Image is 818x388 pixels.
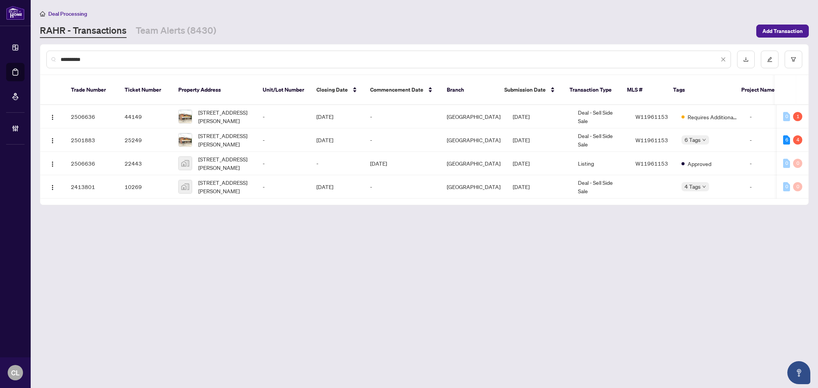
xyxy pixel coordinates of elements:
td: 10269 [119,175,172,199]
th: Ticket Number [119,75,172,105]
td: 2413801 [65,175,119,199]
td: [DATE] [364,152,441,175]
td: - [744,152,790,175]
th: MLS # [621,75,667,105]
a: RAHR - Transactions [40,24,127,38]
img: thumbnail-img [179,110,192,123]
td: - [744,175,790,199]
div: 0 [783,182,790,191]
span: W11961153 [635,136,668,143]
button: edit [761,51,778,68]
span: Add Transaction [762,25,803,37]
td: [DATE] [507,175,572,199]
th: Tags [667,75,735,105]
span: close [721,57,726,62]
span: [STREET_ADDRESS][PERSON_NAME] [198,178,250,195]
td: [DATE] [507,152,572,175]
td: - [257,128,310,152]
span: [STREET_ADDRESS][PERSON_NAME] [198,155,250,172]
span: [STREET_ADDRESS][PERSON_NAME] [198,132,250,148]
td: 2506636 [65,152,119,175]
span: Closing Date [316,85,348,94]
span: download [743,57,749,62]
td: - [257,105,310,128]
div: 1 [793,112,802,121]
td: Listing [572,152,629,175]
td: 44149 [119,105,172,128]
button: Logo [46,157,59,169]
span: down [702,185,706,189]
td: - [364,128,441,152]
td: [GEOGRAPHIC_DATA] [441,128,507,152]
img: Logo [49,138,56,144]
div: 0 [783,112,790,121]
span: Deal Processing [48,10,87,17]
span: W11961153 [635,113,668,120]
td: [DATE] [310,128,364,152]
th: Unit/Lot Number [257,75,310,105]
div: 0 [793,182,802,191]
td: [GEOGRAPHIC_DATA] [441,105,507,128]
th: Project Name [735,75,781,105]
img: thumbnail-img [179,157,192,170]
td: - [364,105,441,128]
span: Commencement Date [370,85,423,94]
td: - [744,105,790,128]
span: home [40,11,45,16]
td: Deal - Sell Side Sale [572,175,629,199]
th: Closing Date [310,75,364,105]
img: Logo [49,161,56,167]
th: Trade Number [65,75,119,105]
img: thumbnail-img [179,133,192,146]
td: Deal - Sell Side Sale [572,128,629,152]
td: - [310,152,364,175]
button: download [737,51,755,68]
td: 22443 [119,152,172,175]
span: CL [11,367,20,378]
span: down [702,138,706,142]
th: Property Address [172,75,257,105]
button: Logo [46,181,59,193]
span: 4 Tags [685,182,701,191]
th: Transaction Type [563,75,621,105]
td: - [257,152,310,175]
button: Logo [46,134,59,146]
span: [STREET_ADDRESS][PERSON_NAME] [198,108,250,125]
td: [GEOGRAPHIC_DATA] [441,175,507,199]
td: 25249 [119,128,172,152]
td: - [364,175,441,199]
th: Branch [441,75,498,105]
th: Commencement Date [364,75,441,105]
img: Logo [49,114,56,120]
td: [GEOGRAPHIC_DATA] [441,152,507,175]
td: [DATE] [310,105,364,128]
img: thumbnail-img [179,180,192,193]
th: Submission Date [498,75,563,105]
td: - [257,175,310,199]
span: Approved [688,159,711,168]
img: logo [6,6,25,20]
td: [DATE] [507,128,572,152]
td: 2506636 [65,105,119,128]
button: filter [785,51,802,68]
button: Add Transaction [756,25,809,38]
td: 2501883 [65,128,119,152]
span: 6 Tags [685,135,701,144]
button: Open asap [787,361,810,384]
img: Logo [49,184,56,191]
span: Requires Additional Docs [688,113,737,121]
td: [DATE] [310,175,364,199]
td: - [744,128,790,152]
span: edit [767,57,772,62]
span: filter [791,57,796,62]
div: 0 [783,159,790,168]
td: Deal - Sell Side Sale [572,105,629,128]
span: Submission Date [504,85,546,94]
div: 4 [793,135,802,145]
div: 0 [793,159,802,168]
a: Team Alerts (8430) [136,24,216,38]
button: Logo [46,110,59,123]
td: [DATE] [507,105,572,128]
div: 6 [783,135,790,145]
span: W11961153 [635,160,668,167]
